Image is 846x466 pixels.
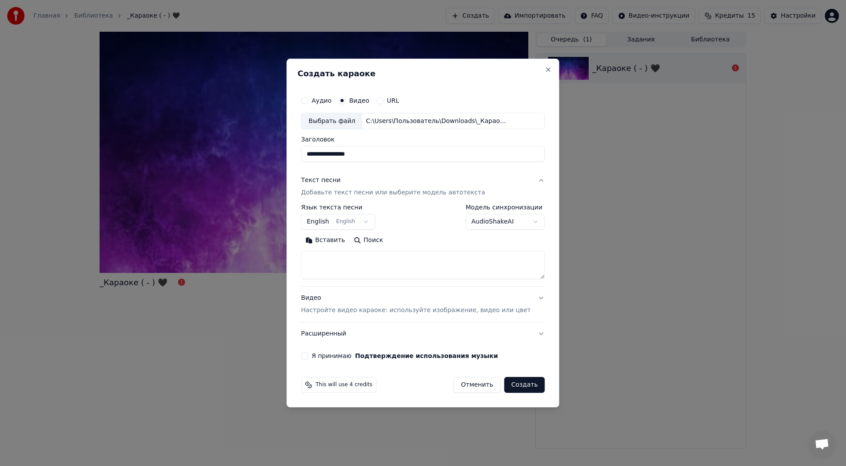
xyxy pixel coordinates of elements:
button: Создать [504,377,545,393]
label: Заголовок [301,137,545,143]
p: Настройте видео караоке: используйте изображение, видео или цвет [301,306,531,315]
div: Видео [301,294,531,315]
h2: Создать караоке [297,70,548,78]
div: Текст песниДобавьте текст песни или выберите модель автотекста [301,205,545,287]
button: Расширенный [301,322,545,345]
label: Видео [349,97,369,104]
p: Добавьте текст песни или выберите модель автотекста [301,189,485,198]
div: C:\Users\Пользователь\Downloads\_Караоке ( - ) 🖤.mp4 [362,117,512,126]
label: Аудио [312,97,331,104]
div: Текст песни [301,176,341,185]
span: This will use 4 credits [315,381,372,388]
button: ВидеоНастройте видео караоке: используйте изображение, видео или цвет [301,287,545,322]
label: URL [387,97,399,104]
button: Отменить [453,377,501,393]
label: Я принимаю [312,353,498,359]
button: Поиск [349,234,387,248]
label: Модель синхронизации [466,205,545,211]
label: Язык текста песни [301,205,375,211]
button: Я принимаю [355,353,498,359]
div: Выбрать файл [301,113,362,129]
button: Вставить [301,234,349,248]
button: Текст песниДобавьте текст песни или выберите модель автотекста [301,169,545,205]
